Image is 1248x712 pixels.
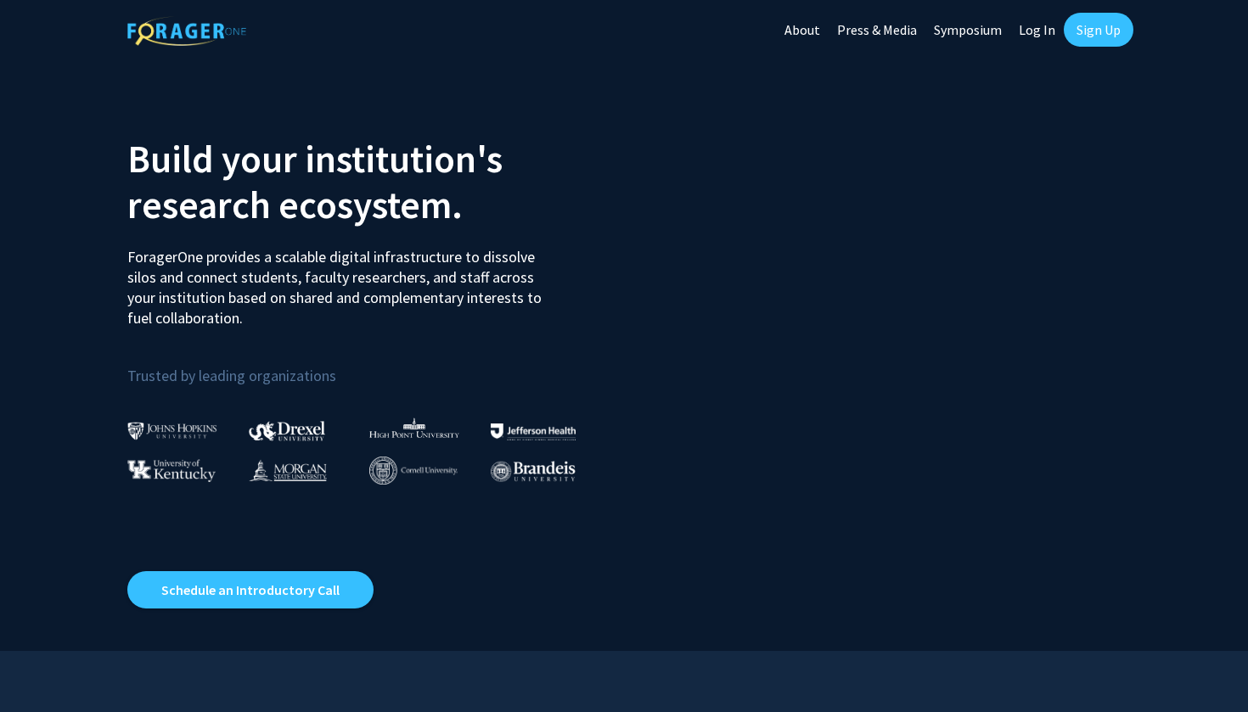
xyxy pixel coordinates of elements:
img: ForagerOne Logo [127,16,246,46]
p: ForagerOne provides a scalable digital infrastructure to dissolve silos and connect students, fac... [127,234,554,328]
img: Johns Hopkins University [127,422,217,440]
img: Cornell University [369,457,458,485]
p: Trusted by leading organizations [127,342,611,389]
a: Sign Up [1064,13,1133,47]
img: Morgan State University [249,459,327,481]
img: High Point University [369,418,459,438]
img: Drexel University [249,421,325,440]
a: Opens in a new tab [127,571,374,608]
img: Brandeis University [491,461,576,482]
img: University of Kentucky [127,459,216,482]
img: Thomas Jefferson University [491,423,576,440]
h2: Build your institution's research ecosystem. [127,136,611,227]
